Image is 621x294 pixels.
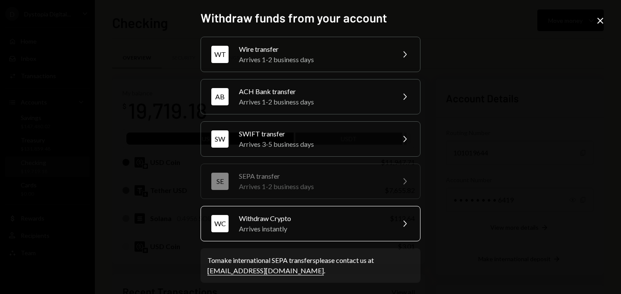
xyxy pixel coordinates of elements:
[239,54,389,65] div: Arrives 1-2 business days
[239,129,389,139] div: SWIFT transfer
[239,97,389,107] div: Arrives 1-2 business days
[201,164,420,199] button: SESEPA transferArrives 1-2 business days
[201,79,420,114] button: ABACH Bank transferArrives 1-2 business days
[207,255,414,276] div: To make international SEPA transfers please contact us at .
[239,86,389,97] div: ACH Bank transfer
[239,171,389,181] div: SEPA transfer
[211,46,229,63] div: WT
[239,44,389,54] div: Wire transfer
[211,130,229,148] div: SW
[239,213,389,224] div: Withdraw Crypto
[211,88,229,105] div: AB
[211,215,229,232] div: WC
[211,173,229,190] div: SE
[239,139,389,149] div: Arrives 3-5 business days
[239,224,389,234] div: Arrives instantly
[201,37,420,72] button: WTWire transferArrives 1-2 business days
[201,206,420,241] button: WCWithdraw CryptoArrives instantly
[207,266,324,275] a: [EMAIL_ADDRESS][DOMAIN_NAME]
[239,181,389,192] div: Arrives 1-2 business days
[201,121,420,157] button: SWSWIFT transferArrives 3-5 business days
[201,9,420,26] h2: Withdraw funds from your account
